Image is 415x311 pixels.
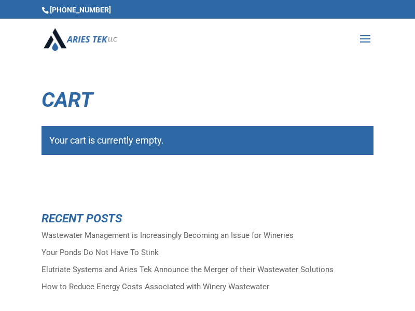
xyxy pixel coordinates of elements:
[41,282,269,291] a: How to Reduce Energy Costs Associated with Winery Wastewater
[41,6,111,14] span: [PHONE_NUMBER]
[41,213,374,230] h4: Recent Posts
[41,248,159,257] a: Your Ponds Do Not Have To Stink
[44,28,117,50] img: Aries Tek
[41,174,132,200] a: Return to shop
[41,126,374,155] div: Your cart is currently empty.
[41,90,374,116] h1: Cart
[41,265,334,274] a: Elutriate Systems and Aries Tek Announce the Merger of their Wastewater Solutions
[41,231,294,240] a: Wastewater Management is Increasingly Becoming an Issue for Wineries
